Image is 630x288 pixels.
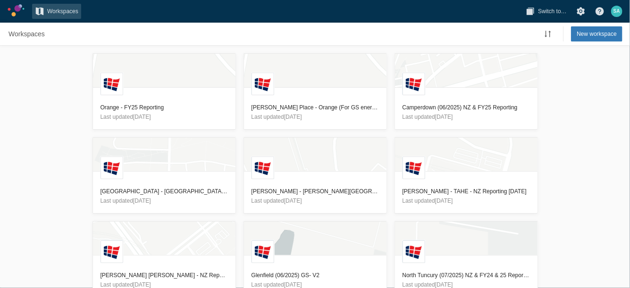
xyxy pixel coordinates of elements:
a: Workspaces [32,4,81,19]
span: New workspace [577,29,617,39]
a: LLandcom logo[GEOGRAPHIC_DATA] - [GEOGRAPHIC_DATA] Reporting - [DATE]Last updated[DATE] [92,137,236,214]
div: L [403,73,425,95]
a: LLandcom logo[PERSON_NAME] - TAHE - NZ Reporting [DATE]Last updated[DATE] [395,137,538,214]
h3: [PERSON_NAME] - [PERSON_NAME][GEOGRAPHIC_DATA] - NZ Reporting - [DATE] [252,187,379,196]
p: Last updated [DATE] [403,196,530,206]
h3: [PERSON_NAME] Place - Orange (For GS energy and GHG reporting) MT - For Sami [252,103,379,112]
a: LLandcom logoOrange - FY25 ReportingLast updated[DATE] [92,53,236,130]
div: L [252,73,274,95]
p: Last updated [DATE] [403,112,530,122]
h3: [PERSON_NAME] - TAHE - NZ Reporting [DATE] [403,187,530,196]
div: L [403,156,425,179]
button: Switch to… [523,4,570,19]
div: L [101,156,123,179]
h3: Camperdown (06/2025) NZ & FY25 Reporting [403,103,530,112]
h3: Glenfield (06/2025) GS- V2 [252,271,379,280]
a: LLandcom logo[PERSON_NAME] - [PERSON_NAME][GEOGRAPHIC_DATA] - NZ Reporting - [DATE]Last updated[D... [244,137,387,214]
p: Last updated [DATE] [252,196,379,206]
h3: [GEOGRAPHIC_DATA] - [GEOGRAPHIC_DATA] Reporting - [DATE] [101,187,228,196]
div: L [252,156,274,179]
nav: Breadcrumb [6,26,48,41]
p: Last updated [DATE] [101,112,228,122]
h3: Orange - FY25 Reporting [101,103,228,112]
p: Last updated [DATE] [101,196,228,206]
a: LLandcom logoCamperdown (06/2025) NZ & FY25 ReportingLast updated[DATE] [395,53,538,130]
div: L [403,240,425,263]
span: Workspaces [8,29,45,39]
h3: North Tuncury (07/2025) NZ & FY24 & 25 Reporting [403,271,530,280]
h3: [PERSON_NAME] [PERSON_NAME] - NZ Reporting [DATE] [101,271,228,280]
div: L [101,240,123,263]
span: Switch to… [538,7,567,16]
div: SA [611,6,622,17]
span: Workspaces [47,7,78,16]
div: L [101,73,123,95]
p: Last updated [DATE] [252,112,379,122]
a: LLandcom logo[PERSON_NAME] Place - Orange (For GS energy and GHG reporting) MT - For SamiLast upd... [244,53,387,130]
button: New workspace [571,26,622,41]
div: L [252,240,274,263]
a: Workspaces [6,26,48,41]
